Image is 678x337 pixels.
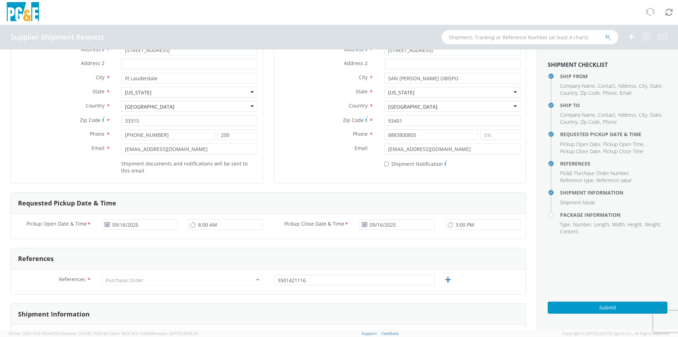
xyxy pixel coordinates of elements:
[11,33,104,41] h4: Supplier Shipment Request
[562,331,670,336] span: Copyright © [DATE]-[DATE] Agistix Inc., All Rights Reserved
[560,82,595,89] span: Company Name
[356,88,368,95] span: State
[59,276,85,283] span: References
[594,221,609,228] span: Length
[560,177,594,184] span: Reference type
[560,89,577,96] span: Country
[612,221,625,228] span: Width
[628,221,643,228] li: ,
[650,82,661,89] span: State
[18,200,116,207] h3: Requested Pickup Date & Time
[349,102,368,109] span: Country
[91,145,105,151] span: Email
[560,118,577,125] span: Country
[217,129,257,140] input: Ext.
[560,199,595,206] span: Shipment Mode
[598,111,616,118] li: ,
[90,130,105,137] span: Phone
[639,82,647,89] span: City
[580,89,601,97] li: ,
[442,30,618,44] input: Shipment, Tracking or Reference Number (at least 4 chars)
[108,331,198,336] span: Client: 2025.18.0-71d3358
[86,102,105,109] span: Country
[596,177,632,184] span: Reference value
[603,89,617,96] span: Phone
[353,130,368,137] span: Phone
[618,82,637,89] li: ,
[106,277,143,284] div: Purchase Order
[284,220,344,228] span: Pickup Close Date & Time
[560,132,667,137] h4: Requested Pickup Date & Time
[362,331,377,336] a: Support
[359,74,368,81] span: City
[620,89,631,96] span: Email
[603,89,618,97] li: ,
[155,331,198,336] span: master, [DATE] 09:46:25
[560,221,570,228] span: Type
[645,221,660,228] span: Weight
[603,118,617,125] span: Phone
[560,82,596,89] li: ,
[96,74,105,81] span: City
[650,82,662,89] li: ,
[560,148,601,155] li: ,
[580,118,600,125] span: Zip Code
[384,159,447,168] label: Shipment Notification
[645,221,661,228] li: ,
[603,141,643,147] span: Pickup Open Time
[548,61,608,69] strong: Shipment Checklist
[355,145,368,151] span: Email
[639,82,648,89] li: ,
[598,82,616,89] li: ,
[548,302,667,314] button: Submit
[603,141,644,148] li: ,
[628,221,642,228] span: Height
[639,111,647,118] span: City
[18,311,90,318] h3: Shipment Information
[125,89,151,96] div: [US_STATE]
[598,82,615,89] span: Contact
[80,117,101,123] span: Zip Code
[343,117,364,123] span: Zip Code
[560,89,578,97] li: ,
[560,190,667,195] h4: Shipment Information
[560,221,571,228] li: ,
[560,111,596,118] li: ,
[573,221,591,228] span: Number
[388,89,415,96] div: [US_STATE]
[650,111,661,118] span: State
[480,129,521,140] input: Ext.
[125,103,174,110] div: [GEOGRAPHIC_DATA]
[594,221,610,228] li: ,
[618,111,637,118] li: ,
[560,118,578,126] li: ,
[618,82,636,89] span: Address
[344,60,368,66] span: Address 2
[64,331,107,336] span: master, [DATE] 10:05:38
[560,141,600,147] span: Pickup Open Date
[560,141,601,148] li: ,
[560,170,630,177] li: ,
[388,103,438,110] div: [GEOGRAPHIC_DATA]
[580,118,601,126] li: ,
[18,255,54,262] h3: References
[121,159,257,174] label: Shipment documents and notifications will be sent to this email
[560,228,578,235] span: Content
[580,89,600,96] span: Zip Code
[560,74,667,79] h4: Ship From
[612,221,626,228] li: ,
[8,331,107,336] span: Server: 2025.19.0-192a4753216
[560,161,667,166] h4: References
[598,111,615,118] span: Contact
[650,111,662,118] li: ,
[560,177,595,184] li: ,
[5,2,41,23] img: pge-logo-06675f144f4cfa6a6814.png
[560,170,629,176] span: PG&E Purchase Order Number
[560,212,667,217] h4: Package Information
[603,148,643,155] span: Pickup Close Time
[560,103,667,108] h4: Ship To
[274,275,435,285] input: 10 Digit PG&E PO Number
[639,111,648,118] li: ,
[381,331,399,336] a: Feedback
[26,220,87,228] span: Pickup Open Date & Time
